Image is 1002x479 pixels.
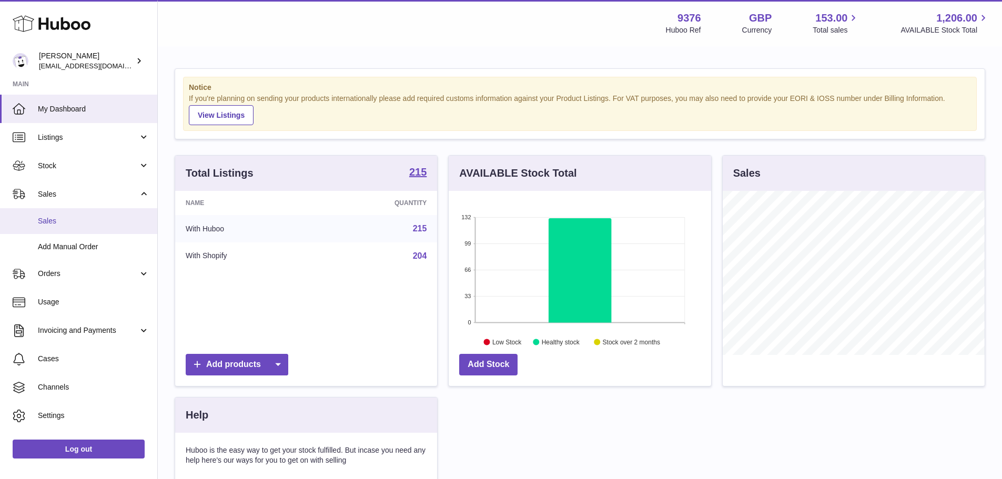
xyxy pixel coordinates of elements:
strong: 9376 [677,11,701,25]
span: Sales [38,189,138,199]
td: With Huboo [175,215,317,242]
span: Orders [38,269,138,279]
span: Sales [38,216,149,226]
td: With Shopify [175,242,317,270]
img: internalAdmin-9376@internal.huboo.com [13,53,28,69]
div: Currency [742,25,772,35]
span: Invoicing and Payments [38,325,138,335]
span: Channels [38,382,149,392]
text: Healthy stock [542,338,580,345]
th: Quantity [317,191,438,215]
a: 215 [409,167,427,179]
h3: Sales [733,166,761,180]
th: Name [175,191,317,215]
span: 1,206.00 [936,11,977,25]
text: 33 [465,293,471,299]
span: 153.00 [815,11,847,25]
span: My Dashboard [38,104,149,114]
a: 153.00 Total sales [813,11,859,35]
p: Huboo is the easy way to get your stock fulfilled. But incase you need any help here's our ways f... [186,445,427,465]
span: Settings [38,411,149,421]
span: Cases [38,354,149,364]
span: AVAILABLE Stock Total [900,25,989,35]
span: [EMAIL_ADDRESS][DOMAIN_NAME] [39,62,155,70]
text: 99 [465,240,471,247]
a: Log out [13,440,145,458]
a: Add Stock [459,354,518,375]
a: 215 [413,224,427,233]
text: 66 [465,267,471,273]
span: Stock [38,161,138,171]
div: If you're planning on sending your products internationally please add required customs informati... [189,94,971,125]
a: Add products [186,354,288,375]
span: Usage [38,297,149,307]
text: Stock over 2 months [603,338,660,345]
text: 132 [461,214,471,220]
div: Huboo Ref [666,25,701,35]
span: Add Manual Order [38,242,149,252]
div: [PERSON_NAME] [39,51,134,71]
span: Total sales [813,25,859,35]
h3: Help [186,408,208,422]
strong: Notice [189,83,971,93]
a: 204 [413,251,427,260]
text: 0 [468,319,471,325]
a: View Listings [189,105,254,125]
span: Listings [38,133,138,142]
h3: AVAILABLE Stock Total [459,166,576,180]
a: 1,206.00 AVAILABLE Stock Total [900,11,989,35]
strong: GBP [749,11,772,25]
text: Low Stock [492,338,522,345]
strong: 215 [409,167,427,177]
h3: Total Listings [186,166,254,180]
